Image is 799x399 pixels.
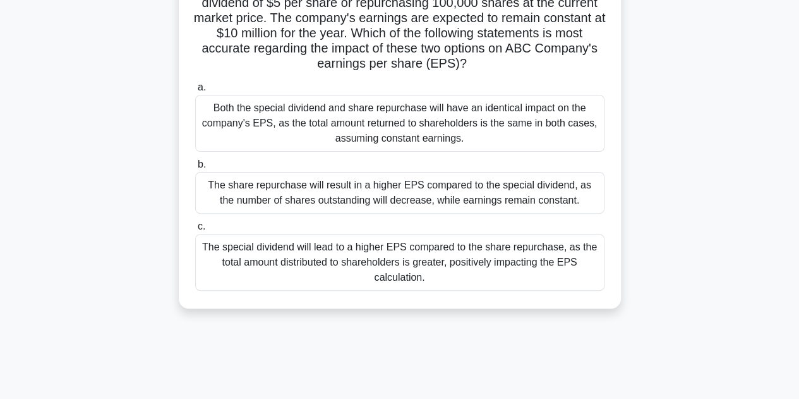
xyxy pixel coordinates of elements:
div: The share repurchase will result in a higher EPS compared to the special dividend, as the number ... [195,172,604,214]
div: The special dividend will lead to a higher EPS compared to the share repurchase, as the total amo... [195,234,604,291]
span: b. [198,159,206,169]
span: c. [198,221,205,231]
div: Both the special dividend and share repurchase will have an identical impact on the company's EPS... [195,95,604,152]
span: a. [198,82,206,92]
